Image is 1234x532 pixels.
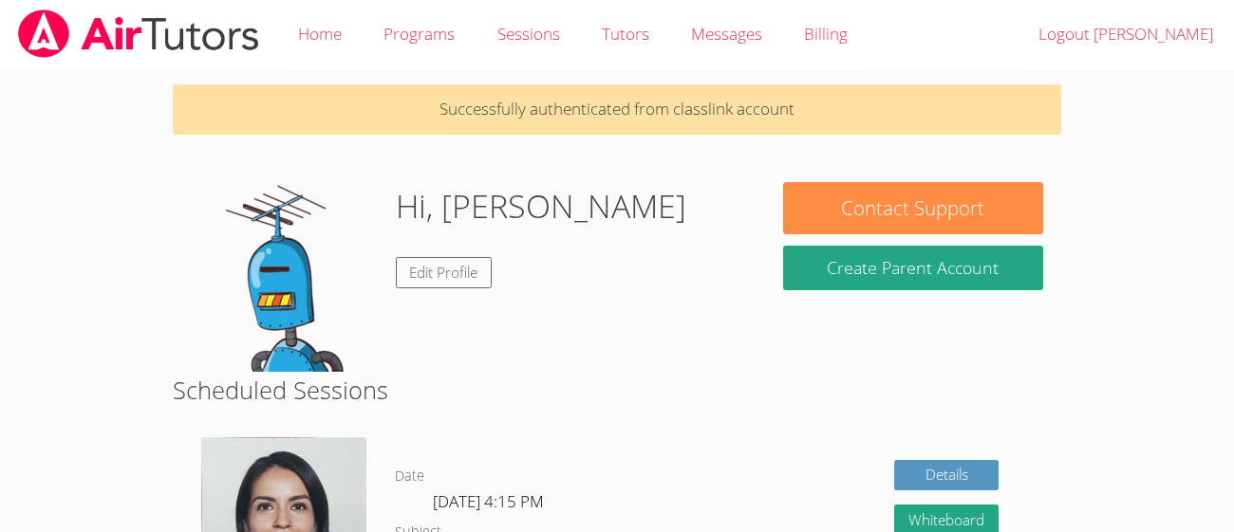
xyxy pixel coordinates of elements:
p: Successfully authenticated from classlink account [173,84,1061,135]
a: Details [894,460,999,491]
h1: Hi, [PERSON_NAME] [396,182,686,230]
dt: Date [395,465,424,488]
span: Messages [691,23,762,45]
button: Create Parent Account [783,246,1044,290]
img: default.png [191,182,381,372]
h2: Scheduled Sessions [173,372,1061,408]
span: [DATE] 4:15 PM [433,490,544,512]
button: Contact Support [783,182,1044,234]
img: airtutors_banner-c4298cdbf04f3fff15de1276eac7730deb9818008684d7c2e4769d2f7ddbe033.png [16,9,261,58]
a: Edit Profile [396,257,493,288]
